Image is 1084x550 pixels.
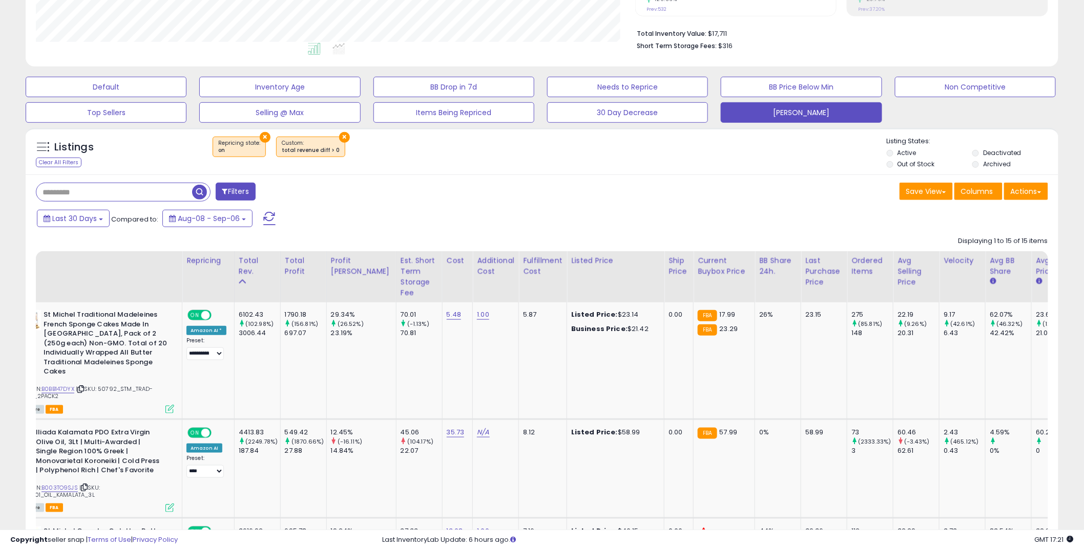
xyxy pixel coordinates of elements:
[282,147,340,154] div: total revenue diff > 0
[36,158,81,167] div: Clear All Filters
[20,385,153,400] span: | SKU: 50792_STM_TRAD-MAD_2PACK2
[759,428,793,437] div: 0%
[239,428,280,437] div: 4413.83
[944,428,985,437] div: 2.43
[338,437,362,446] small: (-16.11%)
[720,310,736,319] span: 17.99
[383,535,1074,545] div: Last InventoryLab Update: 6 hours ago.
[698,428,717,439] small: FBA
[331,446,396,455] div: 14.84%
[210,311,226,320] span: OFF
[759,310,793,319] div: 26%
[944,310,985,319] div: 9.17
[851,255,889,277] div: Ordered Items
[547,77,708,97] button: Needs to Reprice
[898,446,939,455] div: 62.61
[10,535,178,545] div: seller snap | |
[571,427,618,437] b: Listed Price:
[990,428,1031,437] div: 4.59%
[401,428,442,437] div: 45.06
[669,310,685,319] div: 0.00
[210,429,226,437] span: OFF
[647,6,666,12] small: Prev: 532
[407,320,429,328] small: (-1.13%)
[1004,183,1048,200] button: Actions
[285,255,322,277] div: Total Profit
[898,255,935,288] div: Avg Selling Price
[983,148,1022,157] label: Deactivated
[216,183,256,201] button: Filters
[1036,310,1077,319] div: 23.61
[239,310,280,319] div: 6102.43
[186,455,226,478] div: Preset:
[88,535,131,544] a: Terms of Use
[373,102,534,123] button: Items Being Repriced
[720,324,738,334] span: 23.29
[218,147,260,154] div: on
[285,328,326,338] div: 697.07
[720,427,738,437] span: 57.99
[1035,535,1074,544] span: 2025-10-7 17:21 GMT
[245,320,274,328] small: (102.98%)
[669,428,685,437] div: 0.00
[41,385,74,393] a: B0BB147DYX
[944,446,985,455] div: 0.43
[721,102,882,123] button: [PERSON_NAME]
[189,311,201,320] span: ON
[858,320,882,328] small: (85.81%)
[637,41,717,50] b: Short Term Storage Fees:
[477,427,489,437] a: N/A
[851,446,893,455] div: 3
[44,310,168,379] b: St Michel Traditional Madeleines French Sponge Cakes Made In [GEOGRAPHIC_DATA], Pack of 2 (250g e...
[950,320,975,328] small: (42.61%)
[26,102,186,123] button: Top Sellers
[1036,428,1077,437] div: 60.27
[447,255,469,266] div: Cost
[239,446,280,455] div: 187.84
[898,428,939,437] div: 60.46
[477,255,514,277] div: Additional Cost
[1036,328,1077,338] div: 21.07
[851,310,893,319] div: 275
[571,324,628,334] b: Business Price:
[698,324,717,336] small: FBA
[401,328,442,338] div: 70.81
[245,437,278,446] small: (2249.78%)
[523,310,559,319] div: 5.87
[637,27,1040,39] li: $17,711
[721,77,882,97] button: BB Price Below Min
[26,77,186,97] button: Default
[186,444,222,453] div: Amazon AI
[1036,446,1077,455] div: 0
[904,320,927,328] small: (9.26%)
[805,428,839,437] div: 58.99
[961,186,993,196] span: Columns
[669,255,689,277] div: Ship Price
[18,255,178,266] div: Title
[401,255,438,298] div: Est. Short Term Storage Fee
[895,77,1056,97] button: Non Competitive
[178,213,240,224] span: Aug-08 - Sep-06
[133,535,178,544] a: Privacy Policy
[900,183,953,200] button: Save View
[401,310,442,319] div: 70.01
[186,326,226,335] div: Amazon AI *
[331,428,396,437] div: 12.45%
[904,437,929,446] small: (-3.43%)
[339,132,350,143] button: ×
[331,328,396,338] div: 23.19%
[759,255,797,277] div: BB Share 24h.
[41,483,78,492] a: B003TO9SJS
[477,310,489,320] a: 1.00
[373,77,534,97] button: BB Drop in 7d
[1043,320,1068,328] small: (12.06%)
[239,255,276,277] div: Total Rev.
[37,210,110,227] button: Last 30 Days
[858,437,891,446] small: (2333.33%)
[887,137,1058,146] p: Listing States:
[851,328,893,338] div: 148
[990,310,1031,319] div: 62.07%
[199,102,360,123] button: Selling @ Max
[54,140,94,155] h5: Listings
[898,310,939,319] div: 22.19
